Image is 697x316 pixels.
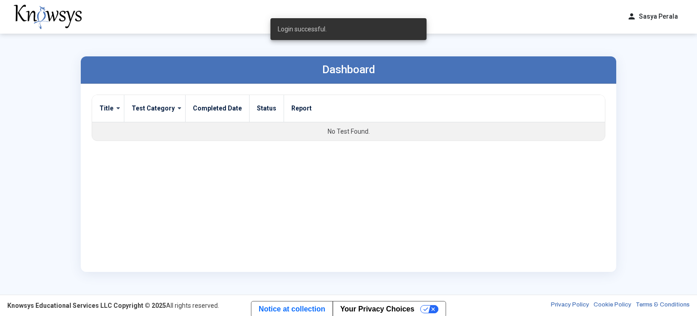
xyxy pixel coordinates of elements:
[7,302,166,309] strong: Knowsys Educational Services LLC Copyright © 2025
[594,301,631,310] a: Cookie Policy
[636,301,690,310] a: Terms & Conditions
[99,104,113,112] label: Title
[193,104,242,112] label: Completed Date
[132,104,175,112] label: Test Category
[627,12,636,21] span: person
[250,95,284,122] th: Status
[278,25,327,34] span: Login successful.
[551,301,589,310] a: Privacy Policy
[622,9,683,24] button: personSasya Perala
[322,63,375,76] label: Dashboard
[284,95,605,122] th: Report
[92,122,605,140] td: No Test Found.
[7,301,219,310] div: All rights reserved.
[14,5,82,29] img: knowsys-logo.png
